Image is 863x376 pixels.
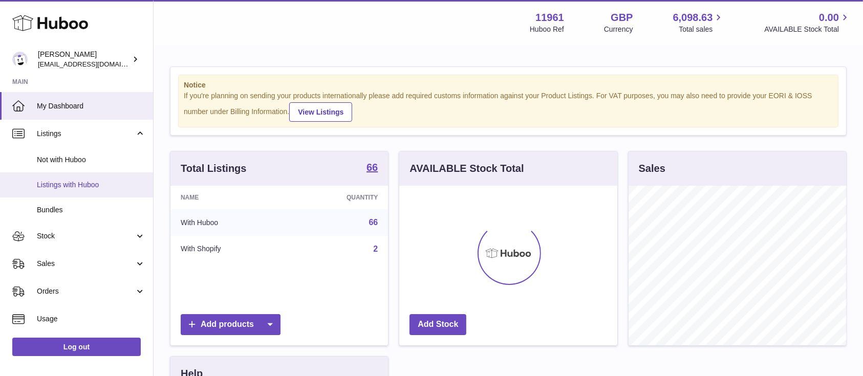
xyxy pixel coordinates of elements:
strong: GBP [611,11,633,25]
div: If you're planning on sending your products internationally please add required customs informati... [184,91,833,122]
span: AVAILABLE Stock Total [764,25,851,34]
strong: 66 [366,162,378,172]
a: Add products [181,314,281,335]
span: Sales [37,259,135,269]
span: Stock [37,231,135,241]
td: With Shopify [170,236,288,262]
a: 2 [373,245,378,253]
span: 6,098.63 [673,11,713,25]
th: Quantity [288,186,388,209]
a: Add Stock [409,314,466,335]
img: internalAdmin-11961@internal.huboo.com [12,52,28,67]
span: Bundles [37,205,145,215]
span: Orders [37,286,135,296]
span: [EMAIL_ADDRESS][DOMAIN_NAME] [38,60,150,68]
strong: 11961 [535,11,564,25]
span: Listings [37,129,135,139]
span: My Dashboard [37,101,145,111]
h3: AVAILABLE Stock Total [409,162,524,175]
span: Total sales [679,25,724,34]
strong: Notice [184,80,833,90]
a: 66 [366,162,378,174]
span: Listings with Huboo [37,180,145,190]
td: With Huboo [170,209,288,236]
a: 6,098.63 Total sales [673,11,725,34]
span: 0.00 [819,11,839,25]
div: [PERSON_NAME] [38,50,130,69]
a: View Listings [289,102,352,122]
h3: Sales [639,162,665,175]
h3: Total Listings [181,162,247,175]
a: 66 [369,218,378,227]
span: Usage [37,314,145,324]
span: Not with Huboo [37,155,145,165]
a: Log out [12,338,141,356]
div: Currency [604,25,633,34]
a: 0.00 AVAILABLE Stock Total [764,11,851,34]
div: Huboo Ref [530,25,564,34]
th: Name [170,186,288,209]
